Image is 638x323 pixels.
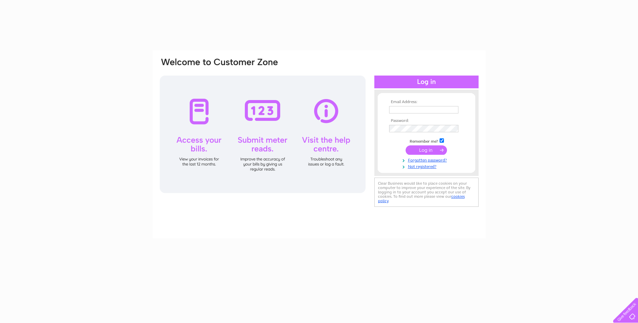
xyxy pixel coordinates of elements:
[374,178,479,207] div: Clear Business would like to place cookies on your computer to improve your experience of the sit...
[451,107,456,112] img: npw-badge-icon-locked.svg
[389,156,465,163] a: Forgotten password?
[451,126,456,131] img: npw-badge-icon-locked.svg
[389,163,465,169] a: Not registered?
[387,137,465,144] td: Remember me?
[387,100,465,104] th: Email Address:
[406,145,447,155] input: Submit
[378,194,465,203] a: cookies policy
[387,119,465,123] th: Password:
